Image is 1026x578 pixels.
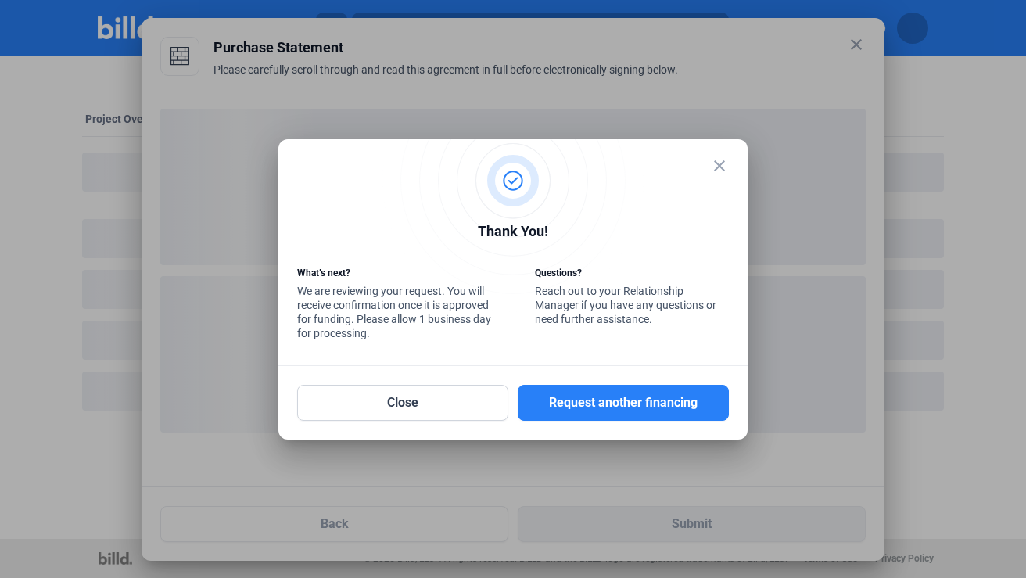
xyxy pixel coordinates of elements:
[535,266,729,284] div: Questions?
[710,156,729,175] mat-icon: close
[297,385,508,421] button: Close
[297,266,491,344] div: We are reviewing your request. You will receive confirmation once it is approved for funding. Ple...
[297,266,491,284] div: What’s next?
[518,385,729,421] button: Request another financing
[535,266,729,330] div: Reach out to your Relationship Manager if you have any questions or need further assistance.
[297,221,729,246] div: Thank You!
